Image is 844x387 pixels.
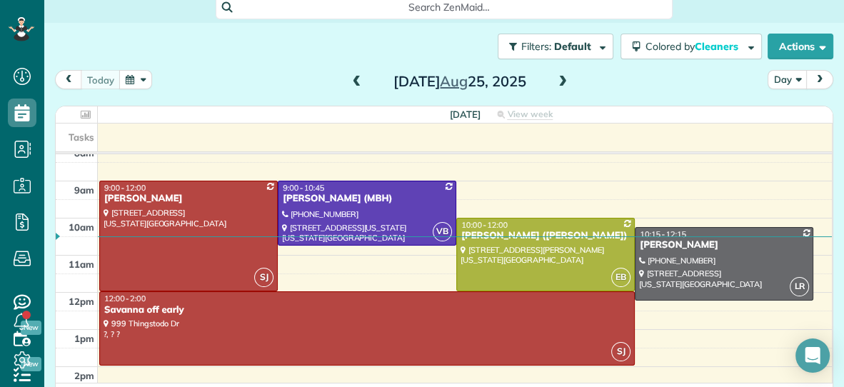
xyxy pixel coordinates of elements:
span: Filters: [521,40,551,53]
button: Filters: Default [498,34,613,59]
span: 11am [69,258,94,270]
button: Day [768,70,808,89]
button: Colored byCleaners [621,34,762,59]
span: VB [433,222,452,241]
span: Default [554,40,592,53]
span: EB [611,268,631,287]
span: 9:00 - 10:45 [283,183,324,193]
span: Aug [440,72,468,90]
span: 1pm [74,333,94,344]
span: LR [790,277,809,296]
button: prev [55,70,82,89]
span: 12:00 - 2:00 [104,293,146,303]
span: Colored by [645,40,743,53]
button: next [806,70,833,89]
span: 2pm [74,370,94,381]
div: [PERSON_NAME] [104,193,273,205]
div: [PERSON_NAME] (MBH) [282,193,452,205]
div: [PERSON_NAME] [639,239,809,251]
button: Actions [768,34,833,59]
span: 12pm [69,296,94,307]
button: today [81,70,121,89]
h2: [DATE] 25, 2025 [371,74,549,89]
a: Filters: Default [491,34,613,59]
span: 10:00 - 12:00 [461,220,508,230]
span: 10am [69,221,94,233]
span: [DATE] [450,109,481,120]
div: [PERSON_NAME] ([PERSON_NAME]) [461,230,631,242]
div: Savanna off early [104,304,631,316]
span: 9am [74,184,94,196]
span: Cleaners [695,40,740,53]
div: Open Intercom Messenger [795,338,830,373]
span: 9:00 - 12:00 [104,183,146,193]
span: SJ [254,268,273,287]
span: 10:15 - 12:15 [640,229,686,239]
span: Tasks [69,131,94,143]
span: View week [507,109,553,120]
span: SJ [611,342,631,361]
